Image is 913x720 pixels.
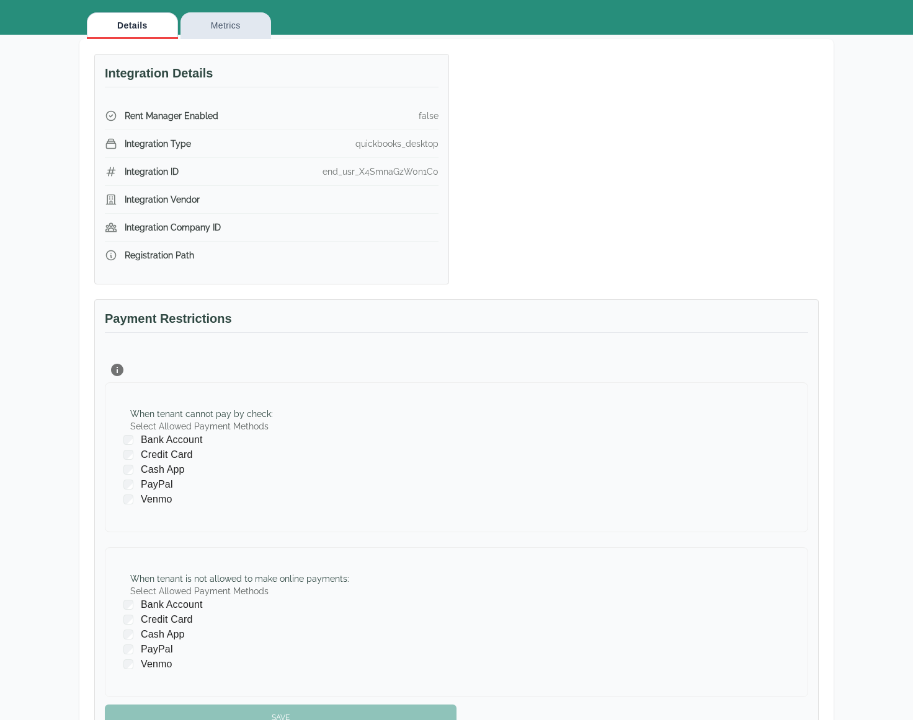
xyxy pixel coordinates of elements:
span: Cash App [141,627,185,642]
button: Metrics [180,12,271,39]
span: Cash App [141,462,185,477]
span: Venmo [141,492,172,507]
input: PayPal [123,644,133,654]
div: false [419,110,439,122]
h3: Integration Details [105,64,439,87]
span: PayPal [141,642,173,657]
input: Cash App [123,465,133,475]
span: Rent Manager Enabled [125,110,218,122]
input: Bank Account [123,600,133,610]
div: When tenant is not allowed to make online payments : [130,573,349,585]
span: Credit Card [141,612,192,627]
h3: Payment Restrictions [105,310,808,333]
span: PayPal [141,477,173,492]
span: Integration Type [125,138,191,150]
input: Venmo [123,494,133,504]
input: Bank Account [123,435,133,445]
input: Credit Card [123,615,133,625]
button: Details [87,12,178,39]
span: Registration Path [125,249,194,261]
span: Integration Company ID [125,221,221,234]
span: Credit Card [141,447,192,462]
div: end_usr_X4SmnaGzW0n1C0 [323,165,439,178]
span: Integration Vendor [125,193,200,206]
label: Select Allowed Payment Methods [130,420,273,432]
span: Venmo [141,657,172,672]
span: Bank Account [141,597,203,612]
div: quickbooks_desktop [355,138,439,150]
span: Bank Account [141,432,203,447]
input: PayPal [123,480,133,490]
div: When tenant cannot pay by check : [130,408,273,420]
span: Integration ID [125,165,179,178]
input: Venmo [123,659,133,669]
input: Cash App [123,630,133,639]
input: Credit Card [123,450,133,460]
label: Select Allowed Payment Methods [130,585,349,597]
